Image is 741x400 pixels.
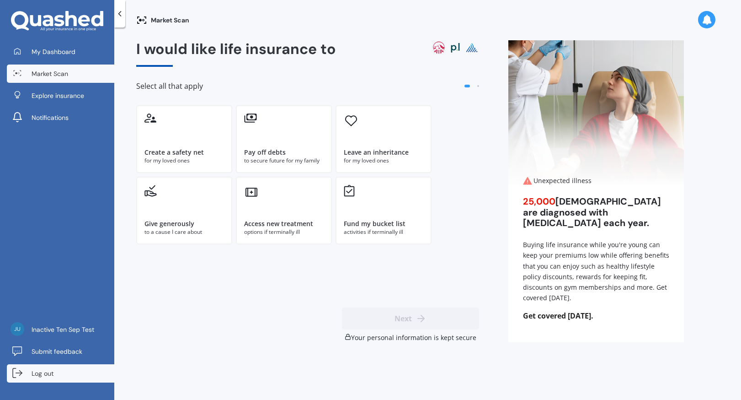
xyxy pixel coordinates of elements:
div: Pay off debts [244,148,286,157]
a: Inactive Ten Sep Test [7,320,114,339]
button: Next [342,308,479,330]
div: Access new treatment [244,219,313,228]
span: Select all that apply [136,81,203,91]
a: Notifications [7,108,114,127]
div: to a cause I care about [144,228,224,236]
span: Inactive Ten Sep Test [32,325,94,334]
div: Buying life insurance while you're young can keep your premiums low while offering benefits that ... [523,239,669,303]
span: 25,000 [523,195,555,207]
div: options if terminally ill [244,228,324,236]
span: Market Scan [32,69,68,78]
span: Explore insurance [32,91,84,100]
span: Submit feedback [32,347,82,356]
span: Log out [32,369,53,378]
img: 44897a43f89a1ac16f004b2cd5915668 [11,322,24,336]
img: partners life logo [448,40,463,55]
span: My Dashboard [32,47,75,56]
div: Unexpected illness [523,176,669,185]
div: Create a safety net [144,148,204,157]
span: I would like life insurance to [136,39,336,59]
img: Unexpected illness [508,40,684,187]
div: activities if terminally ill [344,228,423,236]
div: Leave an inheritance [344,148,409,157]
a: Log out [7,364,114,383]
div: Give generously [144,219,194,228]
span: Get covered [DATE]. [508,311,684,320]
div: [DEMOGRAPHIC_DATA] are diagnosed with [MEDICAL_DATA] each year. [523,196,669,228]
a: Submit feedback [7,342,114,361]
div: for my loved ones [344,157,423,165]
img: aia logo [432,40,446,55]
div: Market Scan [136,15,189,26]
div: Fund my bucket list [344,219,405,228]
img: pinnacle life logo [464,40,479,55]
a: Explore insurance [7,86,114,105]
div: to secure future for my family [244,157,324,165]
a: Market Scan [7,65,114,83]
span: Notifications [32,113,69,122]
div: for my loved ones [144,157,224,165]
a: My Dashboard [7,43,114,61]
div: Your personal information is kept secure [342,333,479,342]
